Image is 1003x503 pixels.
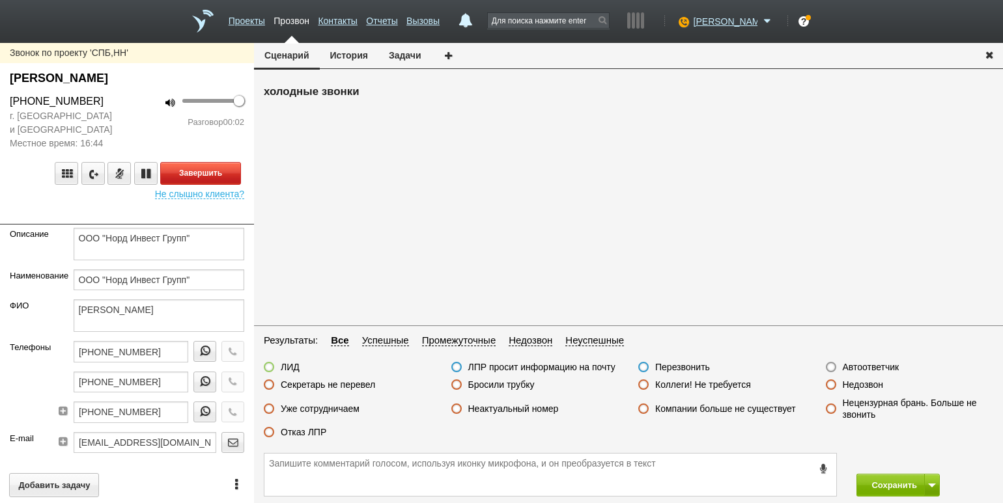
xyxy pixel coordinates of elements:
[281,426,326,438] label: Отказ ЛПР
[488,13,609,28] input: Для поиска нажмите enter
[155,185,244,199] span: Не слышно клиента?
[843,379,884,390] label: Недозвон
[798,16,809,27] div: ?
[10,341,43,354] label: Телефоны
[406,9,440,28] a: Вызовы
[281,403,360,415] label: Уже сотрудничаем
[192,10,214,33] a: На главную
[137,116,244,129] div: Разговор
[378,43,432,68] button: Задачи
[10,109,117,137] span: г. [GEOGRAPHIC_DATA] и [GEOGRAPHIC_DATA]
[229,9,265,28] a: Проекты
[10,94,117,109] div: [PHONE_NUMBER]
[655,379,751,390] label: Коллеги! Не требуется
[9,473,99,497] button: Добавить задачу
[843,361,899,373] label: Автоответчик
[320,43,378,68] button: История
[74,341,188,362] input: телефон
[468,379,535,390] label: Бросили трубку
[10,269,54,282] label: Наименование
[160,162,241,185] button: Завершить
[565,334,624,346] span: Неуспешные
[264,84,993,100] h5: холодные звонки
[10,299,54,312] label: ФИО
[422,334,496,346] span: Промежуточные
[509,334,552,346] span: Недозвон
[362,334,409,346] span: Успешные
[223,117,244,127] span: 00:02
[694,14,775,27] a: [PERSON_NAME]
[10,228,54,241] label: Описание
[281,379,375,390] label: Секретарь не перевел
[10,137,117,150] span: Местное время: 16:44
[318,9,357,28] a: Контакты
[468,361,615,373] label: ЛПР просит информацию на почту
[468,403,559,415] label: Неактуальный номер
[74,432,216,453] input: Email
[281,361,300,373] label: ЛИД
[655,403,796,415] label: Компании больше не существует
[10,70,244,87] div: Кабаков Виктор Валерьевич
[655,361,710,373] label: Перезвонить
[10,432,43,445] label: E-mail
[264,333,324,348] li: Результаты:
[331,334,349,346] span: Все
[254,43,320,70] button: Сценарий
[366,9,397,28] a: Отчеты
[74,401,188,422] input: телефон
[694,15,757,28] span: [PERSON_NAME]
[843,397,994,420] label: Нецензурная брань. Больше не звонить
[856,474,925,496] button: Сохранить
[74,372,188,392] input: телефон
[274,9,309,28] a: Прозвон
